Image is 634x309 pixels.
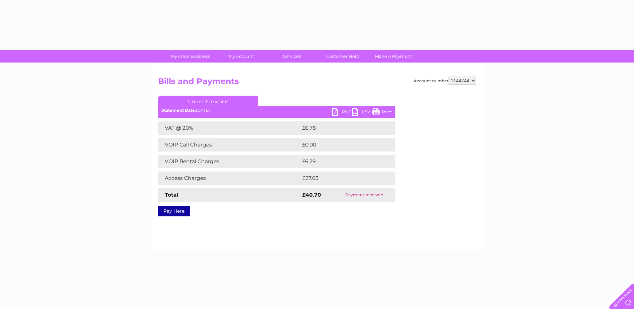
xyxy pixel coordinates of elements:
[158,121,300,135] td: VAT @ 20%
[366,50,421,63] a: Make A Payment
[300,121,380,135] td: £6.78
[158,206,190,216] a: Pay Here
[352,108,372,118] a: CSV
[300,155,380,168] td: £6.29
[264,50,320,63] a: Services
[300,138,380,151] td: £0.00
[302,192,321,198] strong: £40.70
[332,108,352,118] a: PDF
[372,108,392,118] a: Print
[161,108,196,113] b: Statement Date:
[158,77,476,89] h2: Bills and Payments
[158,138,300,151] td: VOIP Call Charges
[414,77,476,85] div: Account number
[158,172,300,185] td: Access Charges
[214,50,269,63] a: My Account
[300,172,382,185] td: £27.63
[158,108,395,113] div: [DATE]
[165,192,178,198] strong: Total
[158,155,300,168] td: VOIP Rental Charges
[334,188,395,202] td: Payment received
[158,96,258,106] a: Current Invoice
[163,50,218,63] a: My Clear Business
[315,50,370,63] a: Customer Help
